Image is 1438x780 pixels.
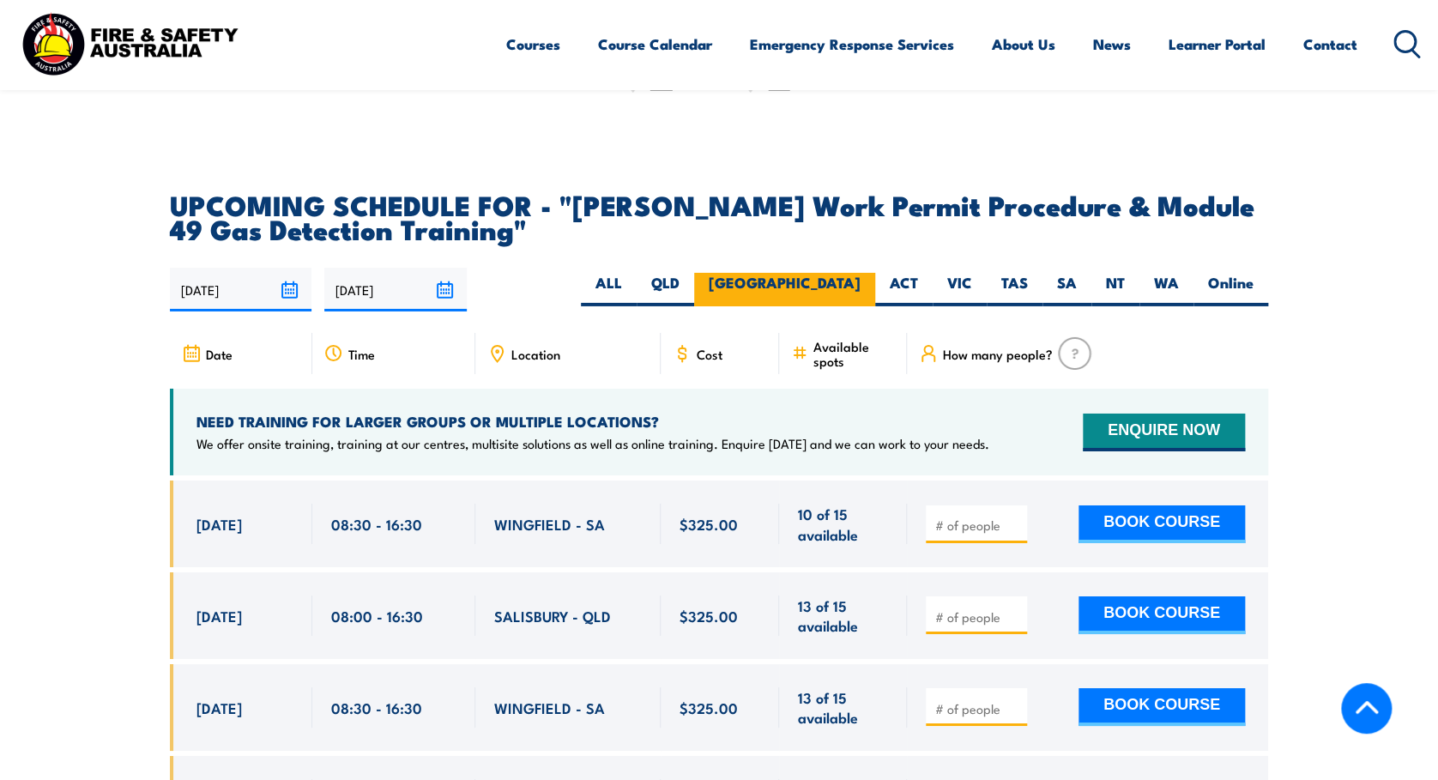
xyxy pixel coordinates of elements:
[1093,21,1131,67] a: News
[935,608,1021,626] input: # of people
[494,514,605,534] span: WINGFIELD - SA
[1169,21,1266,67] a: Learner Portal
[1139,273,1193,306] label: WA
[813,339,895,368] span: Available spots
[798,687,888,728] span: 13 of 15 available
[943,347,1053,361] span: How many people?
[206,347,233,361] span: Date
[680,606,738,626] span: $325.00
[598,21,712,67] a: Course Calendar
[1083,414,1245,451] button: ENQUIRE NOW
[196,606,242,626] span: [DATE]
[1078,596,1245,634] button: BOOK COURSE
[935,700,1021,717] input: # of people
[196,514,242,534] span: [DATE]
[331,606,423,626] span: 08:00 - 16:30
[511,347,560,361] span: Location
[348,347,375,361] span: Time
[170,192,1268,240] h2: UPCOMING SCHEDULE FOR - "[PERSON_NAME] Work Permit Procedure & Module 49 Gas Detection Training"
[935,517,1021,534] input: # of people
[992,21,1055,67] a: About Us
[324,268,466,311] input: To date
[750,21,954,67] a: Emergency Response Services
[1091,273,1139,306] label: NT
[933,273,987,306] label: VIC
[694,273,875,306] label: [GEOGRAPHIC_DATA]
[581,273,637,306] label: ALL
[196,435,989,452] p: We offer onsite training, training at our centres, multisite solutions as well as online training...
[637,273,694,306] label: QLD
[494,606,611,626] span: SALISBURY - QLD
[798,596,888,636] span: 13 of 15 available
[331,514,422,534] span: 08:30 - 16:30
[1078,688,1245,726] button: BOOK COURSE
[170,268,311,311] input: From date
[697,347,722,361] span: Cost
[1303,21,1357,67] a: Contact
[196,412,989,431] h4: NEED TRAINING FOR LARGER GROUPS OR MULTIPLE LOCATIONS?
[875,273,933,306] label: ACT
[798,504,888,544] span: 10 of 15 available
[196,698,242,717] span: [DATE]
[494,698,605,717] span: WINGFIELD - SA
[680,698,738,717] span: $325.00
[1078,505,1245,543] button: BOOK COURSE
[1193,273,1268,306] label: Online
[987,273,1042,306] label: TAS
[331,698,422,717] span: 08:30 - 16:30
[506,21,560,67] a: Courses
[680,514,738,534] span: $325.00
[1042,273,1091,306] label: SA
